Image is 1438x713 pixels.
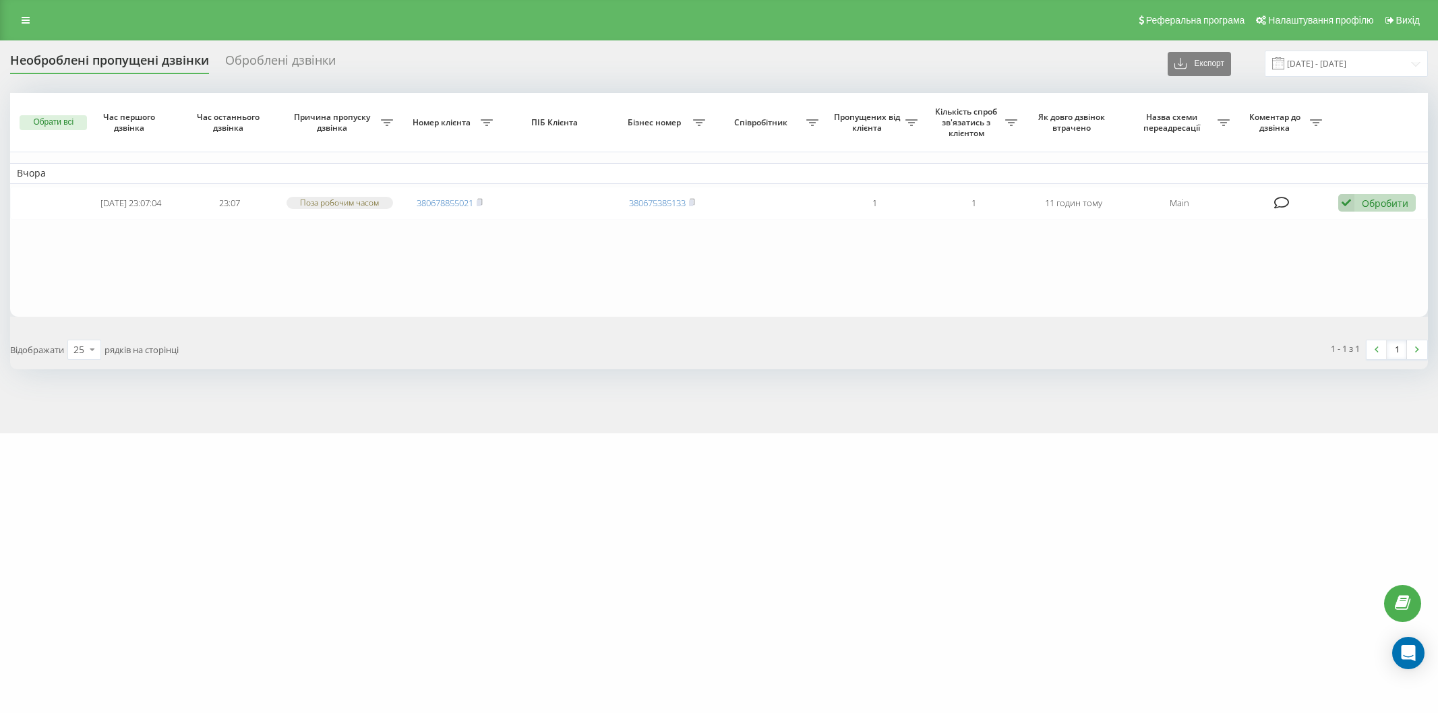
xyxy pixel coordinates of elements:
span: Пропущених від клієнта [832,112,905,133]
td: [DATE] 23:07:04 [81,187,180,220]
span: Номер клієнта [407,117,480,128]
span: Вихід [1396,15,1420,26]
div: Необроблені пропущені дзвінки [10,53,209,74]
td: 1 [924,187,1023,220]
div: Open Intercom Messenger [1392,637,1425,669]
span: Як довго дзвінок втрачено [1035,112,1112,133]
span: ПІБ Клієнта [511,117,601,128]
span: Налаштування профілю [1268,15,1373,26]
span: Кількість спроб зв'язатись з клієнтом [931,106,1005,138]
button: Обрати всі [20,115,87,130]
span: Час першого дзвінка [92,112,169,133]
button: Експорт [1168,52,1231,76]
td: 11 годин тому [1024,187,1123,220]
span: Причина пропуску дзвінка [287,112,382,133]
div: 25 [73,343,84,356]
div: 1 - 1 з 1 [1331,342,1360,355]
span: Назва схеми переадресації [1130,112,1218,133]
span: Реферальна програма [1146,15,1245,26]
a: 380675385133 [629,197,686,209]
td: Main [1123,187,1236,220]
div: Обробити [1362,197,1408,210]
a: 1 [1387,340,1407,359]
span: Бізнес номер [620,117,693,128]
span: Час останнього дзвінка [191,112,268,133]
span: Відображати [10,344,64,356]
td: 1 [825,187,924,220]
td: 23:07 [180,187,279,220]
div: Поза робочим часом [287,197,393,208]
span: Коментар до дзвінка [1243,112,1310,133]
div: Оброблені дзвінки [225,53,336,74]
span: рядків на сторінці [104,344,179,356]
span: Співробітник [719,117,806,128]
a: 380678855021 [417,197,473,209]
td: Вчора [10,163,1428,183]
